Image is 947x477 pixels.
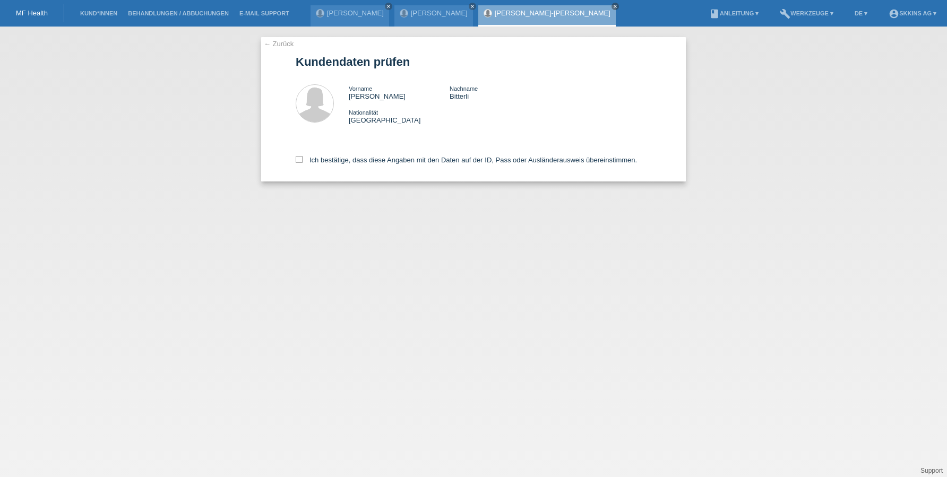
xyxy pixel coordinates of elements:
[450,85,478,92] span: Nachname
[75,10,123,16] a: Kund*innen
[264,40,294,48] a: ← Zurück
[349,85,372,92] span: Vorname
[704,10,764,16] a: bookAnleitung ▾
[296,55,651,68] h1: Kundendaten prüfen
[234,10,295,16] a: E-Mail Support
[123,10,234,16] a: Behandlungen / Abbuchungen
[849,10,873,16] a: DE ▾
[327,9,384,17] a: [PERSON_NAME]
[612,3,619,10] a: close
[450,84,550,100] div: Bitterli
[920,467,943,474] a: Support
[613,4,618,9] i: close
[296,156,637,164] label: Ich bestätige, dass diese Angaben mit den Daten auf der ID, Pass oder Ausländerausweis übereinsti...
[411,9,468,17] a: [PERSON_NAME]
[883,10,942,16] a: account_circleSKKINS AG ▾
[709,8,720,19] i: book
[16,9,48,17] a: MF Health
[349,109,378,116] span: Nationalität
[470,4,475,9] i: close
[889,8,899,19] i: account_circle
[469,3,476,10] a: close
[385,3,392,10] a: close
[780,8,790,19] i: build
[386,4,391,9] i: close
[495,9,610,17] a: [PERSON_NAME]-[PERSON_NAME]
[349,84,450,100] div: [PERSON_NAME]
[774,10,839,16] a: buildWerkzeuge ▾
[349,108,450,124] div: [GEOGRAPHIC_DATA]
